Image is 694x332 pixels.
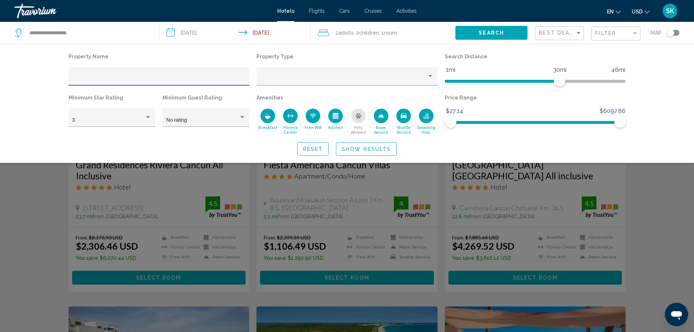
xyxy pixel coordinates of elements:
span: Pets Allowed [347,125,369,134]
button: Kitchen [324,108,347,135]
button: Change language [607,6,621,17]
p: Price Range [445,93,626,103]
span: $6097.86 [599,106,627,117]
mat-select: Sort by [539,30,582,36]
p: Minimum Guest Rating [162,93,249,103]
span: Children [359,30,379,36]
span: Map [651,28,662,38]
button: Toggle map [662,30,679,36]
div: Hotel Filters [65,51,630,135]
span: Reset [303,146,323,152]
button: Swimming Pool [415,108,438,135]
a: Travorium [15,4,270,18]
span: Search [479,30,504,36]
p: Minimum Star Rating [68,93,155,103]
a: Hotels [277,8,294,14]
span: Shuttle Service [392,125,415,134]
button: Travelers: 2 adults, 2 children [311,22,455,44]
span: 30mi [552,65,568,75]
span: , 1 [379,28,397,38]
span: Free Wifi [305,125,322,130]
a: Cars [339,8,350,14]
span: Fitness Center [279,125,302,134]
p: Search Distance [445,51,626,62]
button: Room Service [370,108,392,135]
iframe: Button to launch messaging window [665,303,688,326]
button: Reset [297,142,329,156]
a: Activities [396,8,417,14]
button: Filter [591,26,640,41]
button: Shuttle Service [392,108,415,135]
button: Free Wifi [302,108,324,135]
span: 1mi [445,65,456,75]
span: USD [632,9,643,15]
span: Swimming Pool [415,125,438,134]
button: Show Results [336,142,397,156]
span: 3 [72,117,75,123]
span: Room [384,30,397,36]
button: Fitness Center [279,108,302,135]
button: User Menu [660,3,679,19]
span: , 2 [354,28,379,38]
span: Room Service [370,125,392,134]
button: Change currency [632,6,650,17]
span: 46mi [610,65,626,75]
span: Kitchen [328,125,343,130]
p: Property Type [256,51,438,62]
button: Check-in date: Oct 18, 2025 Check-out date: Oct 25, 2025 [159,22,311,44]
span: Show Results [342,146,391,152]
button: Pets Allowed [347,108,369,135]
span: en [607,9,614,15]
span: Adults [338,30,354,36]
button: Search [455,26,528,39]
span: SK [666,7,674,15]
mat-select: Property type [260,76,434,82]
p: Property Name [68,51,250,62]
span: 2 [336,28,354,38]
span: Best Deals [539,30,577,36]
span: Breakfast [258,125,277,130]
a: Flights [309,8,325,14]
span: Filter [595,30,616,36]
span: No rating [166,117,187,123]
a: Cruises [364,8,382,14]
p: Amenities [256,93,438,103]
span: $27.14 [445,106,464,117]
button: Breakfast [256,108,279,135]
